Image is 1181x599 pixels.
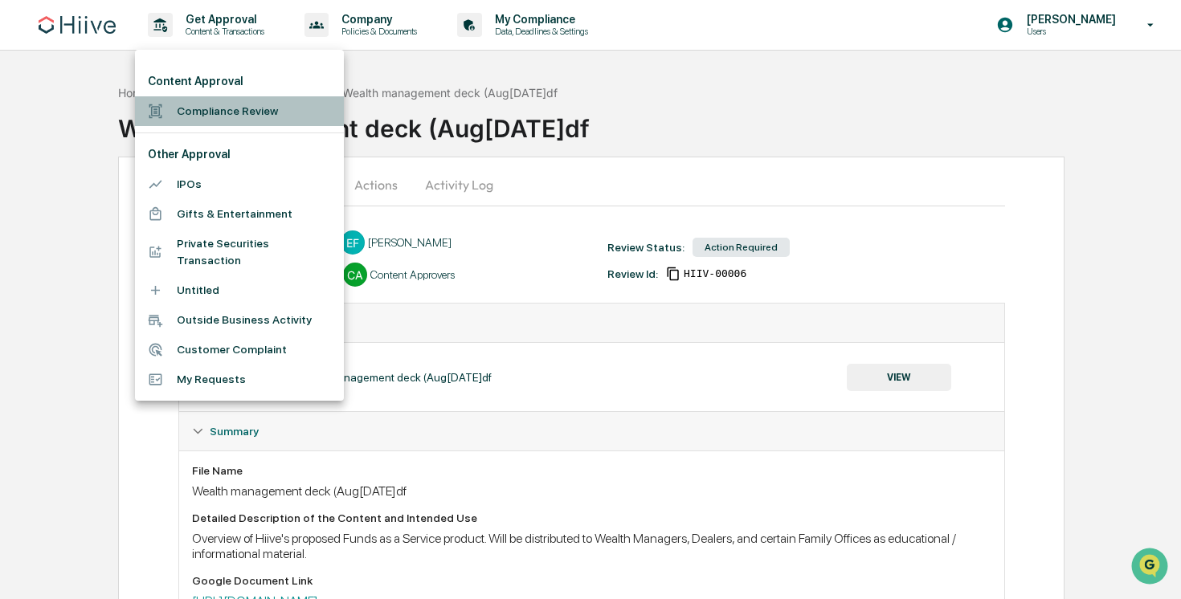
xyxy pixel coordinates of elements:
span: Pylon [160,272,194,284]
button: Start new chat [273,128,292,147]
li: Compliance Review [135,96,344,126]
p: How can we help? [16,34,292,59]
div: 🔎 [16,234,29,247]
li: Other Approval [135,140,344,169]
a: 🖐️Preclearance [10,196,110,225]
iframe: Open customer support [1130,546,1173,589]
li: Private Securities Transaction [135,229,344,275]
span: Preclearance [32,202,104,218]
span: Data Lookup [32,233,101,249]
li: Untitled [135,275,344,305]
img: 1746055101610-c473b297-6a78-478c-a979-82029cc54cd1 [16,123,45,152]
li: My Requests [135,365,344,394]
div: 🖐️ [16,204,29,217]
div: Start new chat [55,123,264,139]
a: 🔎Data Lookup [10,226,108,255]
span: Attestations [133,202,199,218]
li: Customer Complaint [135,335,344,365]
li: Content Approval [135,67,344,96]
div: We're available if you need us! [55,139,203,152]
div: 🗄️ [116,204,129,217]
a: 🗄️Attestations [110,196,206,225]
li: IPOs [135,169,344,199]
li: Outside Business Activity [135,305,344,335]
a: Powered byPylon [113,271,194,284]
li: Gifts & Entertainment [135,199,344,229]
